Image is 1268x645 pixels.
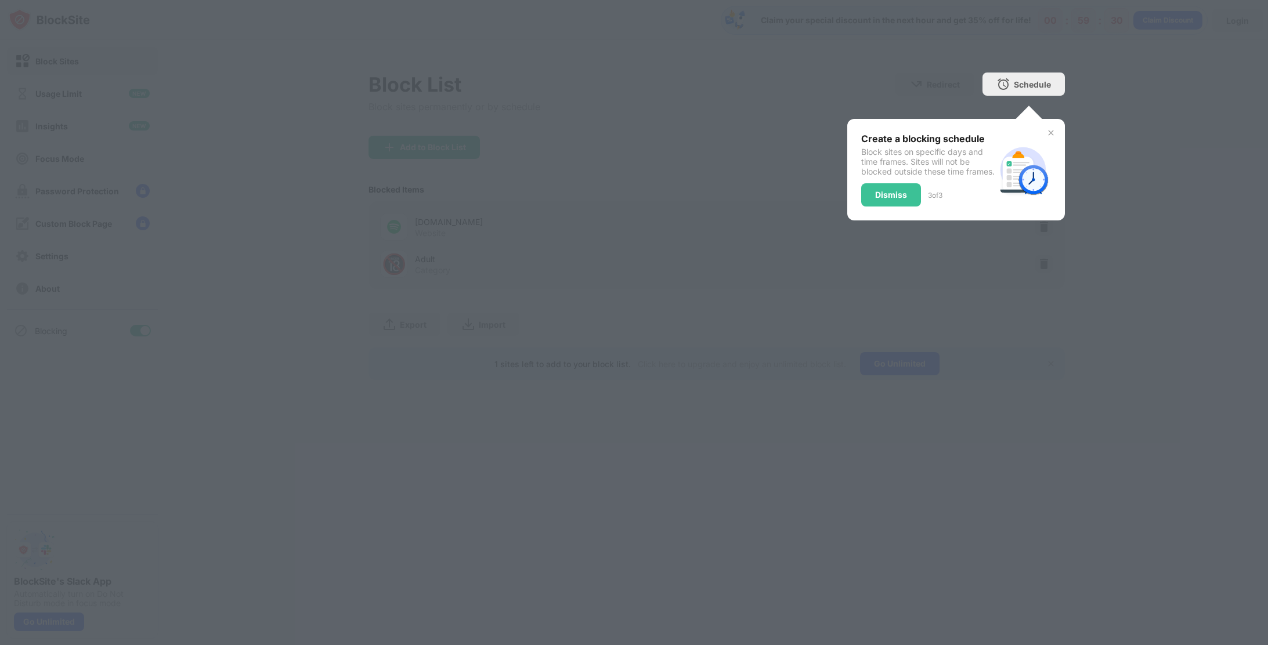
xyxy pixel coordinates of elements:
div: Dismiss [875,190,907,200]
img: schedule.svg [995,142,1051,198]
div: Block sites on specific days and time frames. Sites will not be blocked outside these time frames. [861,147,995,176]
div: Create a blocking schedule [861,133,995,144]
img: x-button.svg [1046,128,1056,137]
div: Schedule [1014,79,1051,89]
div: 3 of 3 [928,191,942,200]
